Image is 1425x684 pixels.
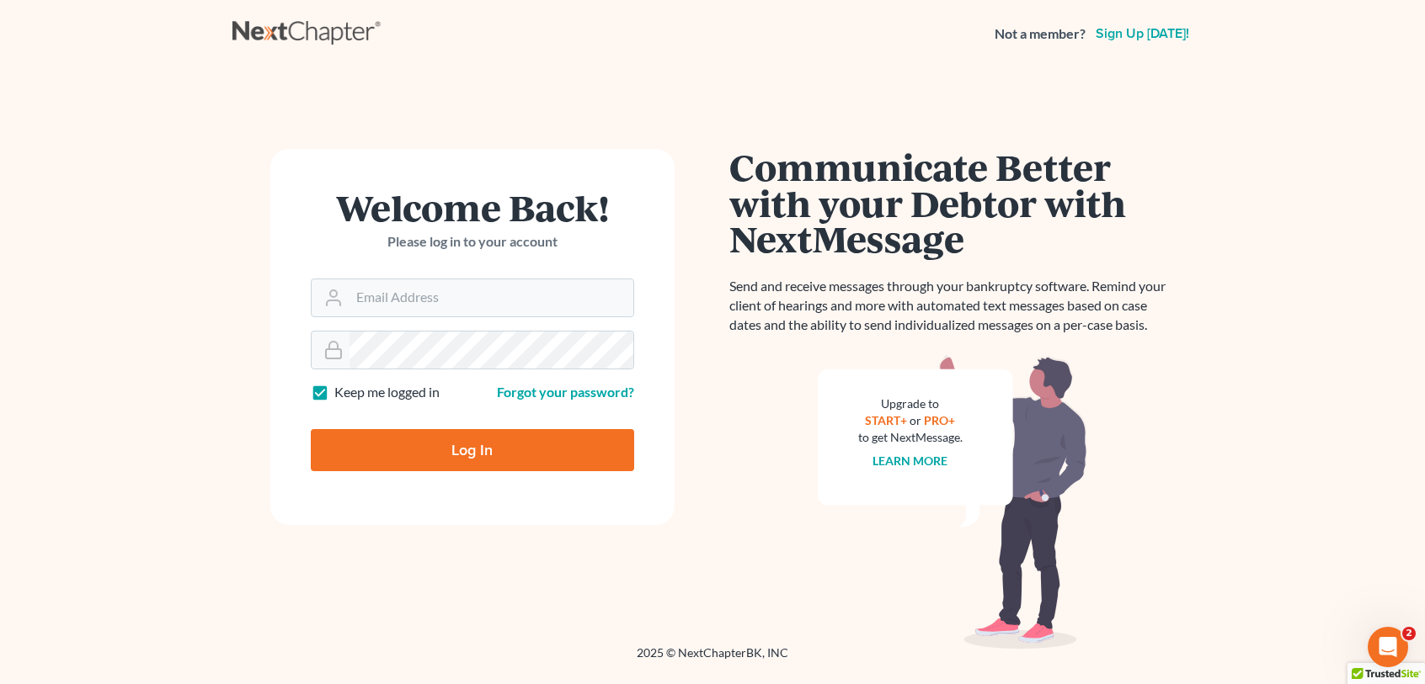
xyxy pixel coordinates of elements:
[873,453,948,468] a: Learn more
[995,24,1086,44] strong: Not a member?
[311,189,634,225] h1: Welcome Back!
[350,279,633,316] input: Email Address
[497,384,634,400] a: Forgot your password?
[232,644,1193,675] div: 2025 © NextChapterBK, INC
[858,395,963,412] div: Upgrade to
[910,413,922,427] span: or
[334,383,440,402] label: Keep me logged in
[311,232,634,252] p: Please log in to your account
[925,413,956,427] a: PRO+
[311,429,634,471] input: Log In
[858,429,963,446] div: to get NextMessage.
[1092,27,1193,40] a: Sign up [DATE]!
[866,413,908,427] a: START+
[818,355,1087,650] img: nextmessage_bg-59042aed3d76b12b5cd301f8e5b87938c9018125f34e5fa2b7a6b67550977c72.svg
[1402,627,1416,640] span: 2
[729,149,1176,257] h1: Communicate Better with your Debtor with NextMessage
[729,277,1176,335] p: Send and receive messages through your bankruptcy software. Remind your client of hearings and mo...
[1368,627,1408,667] iframe: Intercom live chat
